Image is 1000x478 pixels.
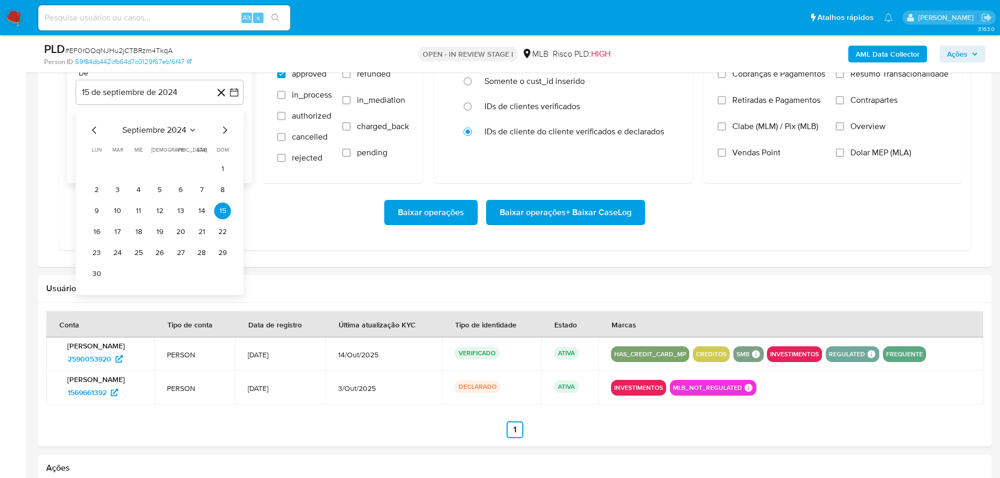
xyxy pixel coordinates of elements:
span: s [257,13,260,23]
button: AML Data Collector [848,46,927,62]
h2: Usuários Associados [46,283,983,294]
span: Alt [243,13,251,23]
p: lucas.portella@mercadolivre.com [918,13,977,23]
b: PLD [44,40,65,57]
button: search-icon [265,10,286,25]
button: Ações [940,46,985,62]
p: OPEN - IN REVIEW STAGE I [418,47,518,61]
span: # EF0rOOqNJHu2jCTBRzm4TkqA [65,45,173,56]
h2: Ações [46,463,983,473]
a: Notificações [884,13,893,22]
a: Sair [981,12,992,23]
span: HIGH [591,48,610,60]
span: Ações [947,46,967,62]
span: Risco PLD: [553,48,610,60]
input: Pesquise usuários ou casos... [38,11,290,25]
span: 3.163.0 [978,25,995,33]
b: Person ID [44,57,73,67]
a: 59f84db442cfb64d7c0129f67eb16f47 [75,57,192,67]
div: MLB [522,48,549,60]
span: Atalhos rápidos [817,12,873,23]
b: AML Data Collector [856,46,920,62]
